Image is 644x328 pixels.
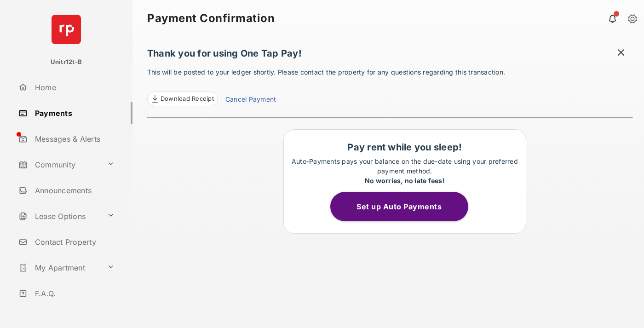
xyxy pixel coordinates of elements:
a: Payments [15,102,132,124]
strong: Payment Confirmation [147,13,275,24]
p: Auto-Payments pays your balance on the due-date using your preferred payment method. [288,156,521,185]
div: No worries, no late fees! [288,176,521,185]
a: Contact Property [15,231,132,253]
h1: Thank you for using One Tap Pay! [147,48,633,63]
p: Unitr12t-B [51,58,82,67]
h1: Pay rent while you sleep! [288,142,521,153]
a: Download Receipt [147,92,218,106]
a: Community [15,154,103,176]
a: Cancel Payment [225,94,276,106]
a: F.A.Q. [15,282,132,305]
span: Download Receipt [161,94,214,104]
button: Set up Auto Payments [330,192,468,221]
a: Set up Auto Payments [330,202,479,211]
p: This will be posted to your ledger shortly. Please contact the property for any questions regardi... [147,67,633,106]
img: svg+xml;base64,PHN2ZyB4bWxucz0iaHR0cDovL3d3dy53My5vcmcvMjAwMC9zdmciIHdpZHRoPSI2NCIgaGVpZ2h0PSI2NC... [52,15,81,44]
a: Announcements [15,179,132,201]
a: Home [15,76,132,98]
a: Lease Options [15,205,103,227]
a: My Apartment [15,257,103,279]
a: Messages & Alerts [15,128,132,150]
